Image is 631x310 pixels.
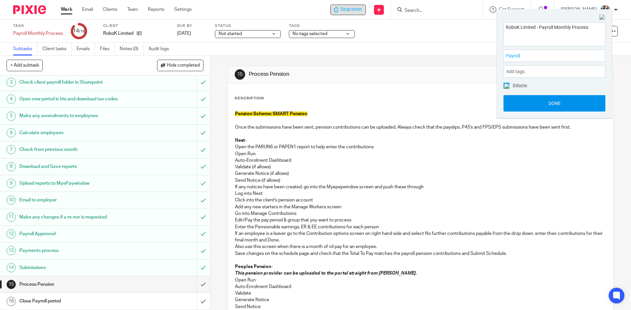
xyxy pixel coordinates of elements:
button: Hide completed [157,60,203,71]
img: checked.png [504,84,509,89]
span: Pension Scheme: SMART Pension [235,112,307,116]
div: 16 [7,297,16,306]
h1: Process Pension [19,279,133,289]
div: 14 [7,263,16,272]
label: Client [103,23,169,29]
input: Search [404,8,463,14]
h1: Payments process [19,246,133,256]
div: 5 [7,112,16,121]
p: Once the submissions have been sent, pension contributions can be uploaded. Always check that the... [235,124,606,131]
a: Settings [174,6,192,13]
p: Click into the client's pension account [235,197,606,203]
span: Hide completed [167,63,200,68]
span: Stop timer [340,6,362,13]
p: Open Run [235,151,606,157]
label: Due by [177,23,207,29]
strong: Peoples Pension [235,264,271,269]
div: 11 [7,213,16,222]
h1: Process Pension [249,71,435,78]
p: RoboK Limited [103,30,133,37]
p: Log into Nest [235,190,606,197]
a: Emails [77,43,95,55]
p: Send Notice (if allows) [235,177,606,184]
div: 7 [7,145,16,154]
p: Save changes on the schedule page and check that the Total To Pay matches the payroll pension con... [235,250,606,257]
a: Work [61,6,72,13]
h1: Payroll Approved [19,229,133,239]
p: Add any new starters in the Manage Workers screen [235,204,606,210]
label: Task [13,23,63,29]
h1: Close Payroll period [19,296,133,306]
h1: Upload reports to MyePaywindow [19,178,133,188]
p: Description [235,96,264,101]
span: [DATE] [177,31,191,36]
span: Not started [219,31,242,36]
span: Payroll [506,52,589,59]
p: Generate Notice (if allows) [235,170,606,177]
p: Auto-Enrolment Dashboard [235,283,606,290]
p: - [235,137,606,144]
a: Team [127,6,138,13]
div: 13 [7,246,16,255]
h1: Make any changes if a re-run is requested [19,212,133,222]
h1: Email to employer [19,195,133,205]
p: Validate [235,290,606,297]
p: Generate Notice [235,297,606,303]
div: 15 [7,280,16,289]
p: [PERSON_NAME] [561,6,597,13]
p: Send Notice [235,303,606,310]
div: 8 [7,162,16,171]
span: Billable [513,83,527,88]
button: + Add subtask [7,60,43,71]
label: Status [215,23,281,29]
span: Add tags [506,67,528,77]
textarea: RoboK Limited - Payroll Monthly Process [504,23,605,44]
strong: Nest [235,138,245,143]
p: Edit/Pay the pay period & group that you want to process [235,217,606,223]
div: RoboK Limited - Payroll Monthly Process [330,5,366,15]
div: 9 [7,179,16,188]
p: Enter the Pensionable earnings, ER & EE contributions for each person [235,224,606,230]
h1: Open new period in Iris and download tax codes [19,94,133,104]
a: Reports [148,6,164,13]
p: Also use this screen when there is a month of nil pay for an employee. [235,243,606,250]
h1: Calculate employees [19,128,133,138]
h1: Submissions [19,263,133,273]
div: Payroll Monthly Process [13,30,63,37]
a: Notes (0) [120,43,144,55]
a: Client tasks [42,43,72,55]
div: 10 [7,196,16,205]
img: nicky-partington.jpg [600,5,611,15]
a: Audit logs [149,43,174,55]
img: Close [599,14,605,20]
button: Done [503,95,605,112]
p: Auto-Enrolment Dashboard [235,157,606,164]
div: 14 [73,27,85,35]
small: /16 [79,30,85,33]
h1: Download and Save reports [19,162,133,172]
div: 12 [7,229,16,238]
div: 6 [7,128,16,137]
div: 3 [7,78,16,87]
label: Tags [289,23,355,29]
img: Pixie [13,5,46,14]
a: Files [100,43,115,55]
div: 15 [235,69,245,80]
p: - [235,263,606,270]
a: Clients [103,6,117,13]
a: Email [82,6,93,13]
p: If an employee is a leaver go to the Contribution options screen on right hand side and select No... [235,230,606,244]
div: 4 [7,94,16,104]
p: Open Run [235,277,606,283]
p: If any notices have been created, go into the Myepaywindow screen and push these through [235,184,606,190]
p: Validate (if allows) [235,164,606,170]
p: Go into Manage Contributions [235,210,606,217]
em: This pension provider can be uploaded to the portal straight from [PERSON_NAME]. [235,271,417,276]
a: Subtasks [13,43,37,55]
h1: Check from previous month [19,145,133,155]
span: No tags selected [292,31,327,36]
h1: Make any amendments to employees [19,111,133,121]
span: Get Support [499,7,524,12]
h1: Check client payroll folder in Sharepoint [19,77,133,87]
